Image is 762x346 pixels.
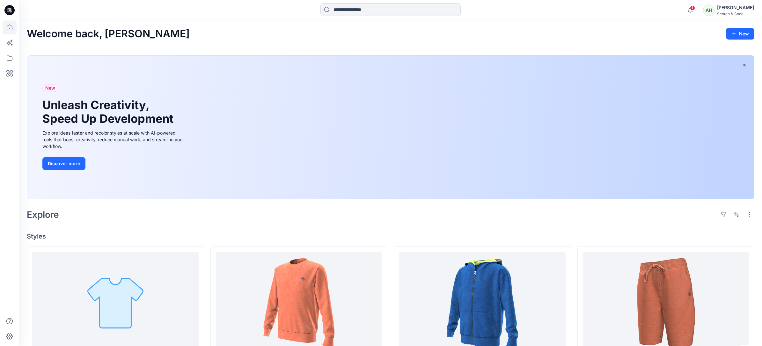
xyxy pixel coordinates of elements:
[42,129,186,150] div: Explore ideas faster and recolor styles at scale with AI-powered tools that boost creativity, red...
[717,4,754,11] div: [PERSON_NAME]
[717,11,754,16] div: Scotch & Soda
[27,210,59,220] h2: Explore
[27,232,754,240] h4: Styles
[726,28,754,40] button: New
[42,157,186,170] a: Discover more
[42,157,85,170] button: Discover more
[42,98,176,126] h1: Unleash Creativity, Speed Up Development
[45,84,55,92] span: New
[27,28,190,40] h2: Welcome back, [PERSON_NAME]
[690,5,695,11] span: 1
[703,4,714,16] div: AH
